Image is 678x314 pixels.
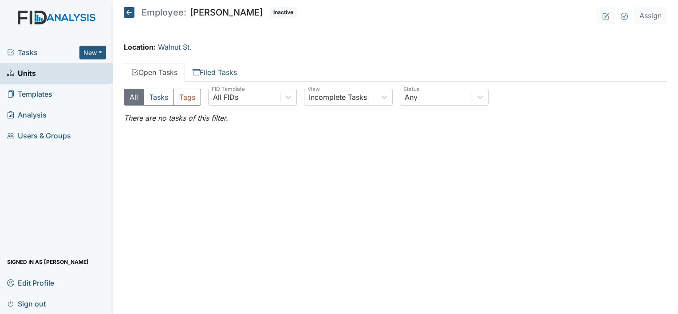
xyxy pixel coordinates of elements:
[124,89,144,106] button: All
[7,67,36,80] span: Units
[124,89,201,106] div: Type filter
[124,89,667,123] div: Open Tasks
[7,255,89,269] span: Signed in as [PERSON_NAME]
[124,114,228,122] em: There are no tasks of this filter.
[7,47,79,58] a: Tasks
[124,43,156,51] strong: Location:
[185,63,244,82] a: Filed Tasks
[405,92,418,102] div: Any
[124,63,185,82] a: Open Tasks
[7,108,47,122] span: Analysis
[309,92,367,102] div: Incomplete Tasks
[124,7,297,18] h5: [PERSON_NAME]
[158,43,192,51] a: Walnut St.
[7,276,54,290] span: Edit Profile
[270,7,297,18] span: Inactive
[79,46,106,59] button: New
[173,89,201,106] button: Tags
[143,89,174,106] button: Tasks
[7,297,46,310] span: Sign out
[7,87,52,101] span: Templates
[142,8,186,17] span: Employee:
[7,129,71,143] span: Users & Groups
[213,92,238,102] div: All FIDs
[634,7,667,24] button: Assign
